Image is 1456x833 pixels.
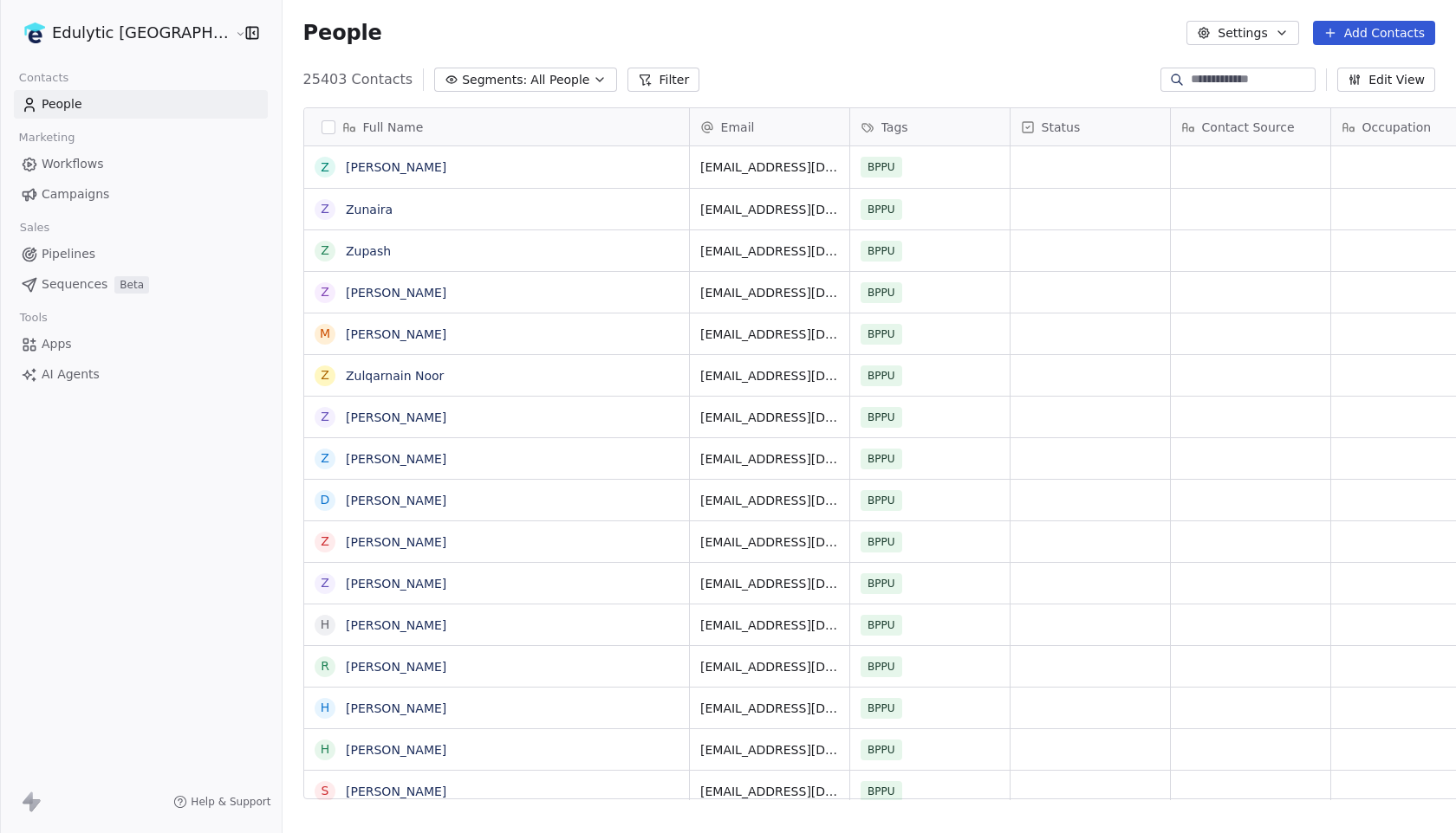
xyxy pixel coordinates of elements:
[346,410,446,424] a: [PERSON_NAME]
[346,494,446,507] a: [PERSON_NAME]
[52,22,231,44] span: Edulytic [GEOGRAPHIC_DATA]
[1202,119,1295,136] span: Contact Source
[42,155,104,173] span: Workflows
[12,215,57,241] span: Sales
[304,108,689,145] div: Full Name
[346,160,446,174] a: [PERSON_NAME]
[346,743,446,757] a: [PERSON_NAME]
[700,533,839,551] span: [EMAIL_ADDRESS][DOMAIN_NAME]
[1337,68,1435,92] button: Edit View
[14,330,268,358] a: Apps
[42,335,72,353] span: Apps
[321,200,329,218] div: Z
[881,119,908,136] span: Tags
[700,242,839,260] span: [EMAIL_ADDRESS][DOMAIN_NAME]
[42,95,82,113] span: People
[320,616,329,634] div: H
[690,108,849,145] div: Email
[346,660,446,674] a: [PERSON_NAME]
[346,785,446,798] a: [PERSON_NAME]
[346,618,446,632] a: [PERSON_NAME]
[320,699,329,717] div: H
[861,532,902,552] span: BPPU
[861,407,902,428] span: BPPU
[861,698,902,719] span: BPPU
[861,449,902,469] span: BPPU
[346,369,444,383] a: Zulqarnain Noor
[14,90,268,119] a: People
[700,201,839,218] span: [EMAIL_ADDRESS][DOMAIN_NAME]
[861,656,902,677] span: BPPU
[303,69,413,90] span: 25403 Contacts
[700,783,839,800] span: [EMAIL_ADDRESS][DOMAIN_NAME]
[12,305,55,331] span: Tools
[42,245,95,263] span: Pipelines
[42,365,100,384] span: AI Agents
[861,781,902,802] span: BPPU
[346,327,446,341] a: [PERSON_NAME]
[24,23,45,43] img: edulytic-mark-retina.png
[321,242,329,260] div: Z
[321,574,329,592] div: Z
[114,276,149,294] span: Beta
[721,119,755,136] span: Email
[861,573,902,594] span: BPPU
[1362,119,1432,136] span: Occupation
[14,180,268,209] a: Campaigns
[700,617,839,634] span: [EMAIL_ADDRESS][DOMAIN_NAME]
[700,326,839,343] span: [EMAIL_ADDRESS][DOMAIN_NAME]
[321,283,329,301] div: Z
[321,533,329,551] div: Z
[850,108,1010,145] div: Tags
[346,244,391,258] a: Zupash
[320,325,330,343] div: M
[304,146,690,800] div: grid
[861,365,902,386] span: BPPU
[700,409,839,426] span: [EMAIL_ADDRESS][DOMAIN_NAME]
[346,701,446,715] a: [PERSON_NAME]
[861,199,902,220] span: BPPU
[530,71,589,89] span: All People
[14,240,268,268] a: Pipelines
[861,241,902,262] span: BPPU
[191,795,270,809] span: Help & Support
[861,490,902,511] span: BPPU
[1313,21,1435,45] button: Add Contacts
[42,185,109,203] span: Campaigns
[321,782,328,800] div: S
[321,158,329,177] div: Z
[321,449,329,468] div: Z
[1042,119,1081,136] span: Status
[11,125,82,151] span: Marketing
[700,741,839,759] span: [EMAIL_ADDRESS][DOMAIN_NAME]
[861,157,902,178] span: BPPU
[861,324,902,345] span: BPPU
[1011,108,1170,145] div: Status
[363,119,424,136] span: Full Name
[700,158,839,176] span: [EMAIL_ADDRESS][DOMAIN_NAME]
[1186,21,1298,45] button: Settings
[346,203,393,216] a: Zunaira
[700,658,839,675] span: [EMAIL_ADDRESS][DOMAIN_NAME]
[14,150,268,178] a: Workflows
[346,286,446,300] a: [PERSON_NAME]
[627,68,699,92] button: Filter
[21,18,223,48] button: Edulytic [GEOGRAPHIC_DATA]
[346,535,446,549] a: [PERSON_NAME]
[700,450,839,468] span: [EMAIL_ADDRESS][DOMAIN_NAME]
[700,284,839,301] span: [EMAIL_ADDRESS][DOMAIN_NAME]
[303,20,382,46] span: People
[700,492,839,509] span: [EMAIL_ADDRESS][DOMAIN_NAME]
[320,491,329,509] div: D
[11,65,76,91] span: Contacts
[14,270,268,299] a: SequencesBeta
[320,740,329,759] div: H
[346,452,446,466] a: [PERSON_NAME]
[1171,108,1330,145] div: Contact Source
[346,577,446,591] a: [PERSON_NAME]
[321,657,329,675] div: R
[700,575,839,592] span: [EMAIL_ADDRESS][DOMAIN_NAME]
[700,367,839,384] span: [EMAIL_ADDRESS][DOMAIN_NAME]
[861,615,902,636] span: BPPU
[861,282,902,303] span: BPPU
